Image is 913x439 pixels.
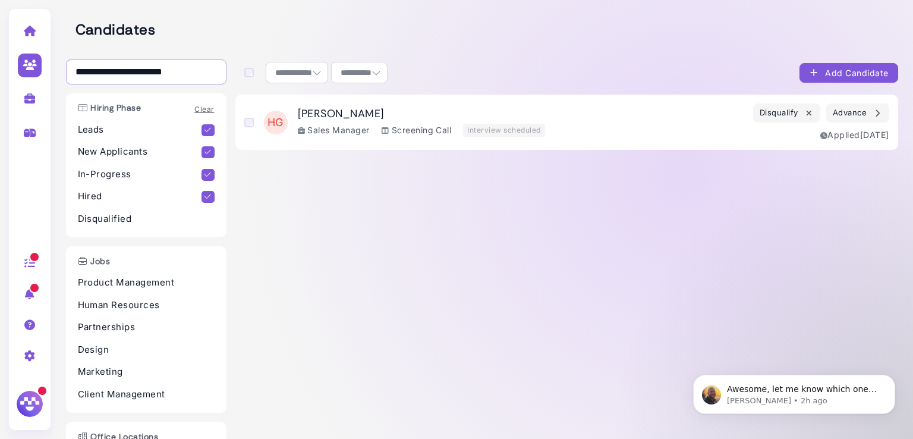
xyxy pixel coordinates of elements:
p: Marketing [78,365,215,379]
a: Clear [194,105,214,114]
h3: Jobs [72,256,117,266]
p: Leads [78,123,202,137]
span: HG [264,111,288,134]
button: Disqualify [753,104,820,123]
h3: [PERSON_NAME] [298,108,545,121]
button: Add Candidate [799,63,898,83]
p: Disqualified [78,212,215,226]
button: Advance [826,104,889,123]
img: Megan [15,389,45,419]
h2: Candidates [75,21,898,39]
iframe: Intercom notifications message [675,350,913,433]
p: Partnerships [78,321,215,334]
p: Client Management [78,388,215,402]
p: Human Resources [78,299,215,312]
p: New Applicants [78,145,202,159]
div: Applied [820,128,889,141]
h3: Hiring Phase [72,103,147,113]
div: Add Candidate [809,67,889,79]
div: Sales Manager [298,124,370,136]
div: Disqualify [760,107,814,120]
time: Aug 21, 2025 [860,130,889,140]
div: Interview scheduled [463,124,544,137]
p: Design [78,343,215,357]
div: Advance [833,107,883,120]
p: Hired [78,190,202,203]
div: Screening Call [382,124,452,136]
p: In-Progress [78,168,202,181]
p: Product Management [78,276,215,290]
